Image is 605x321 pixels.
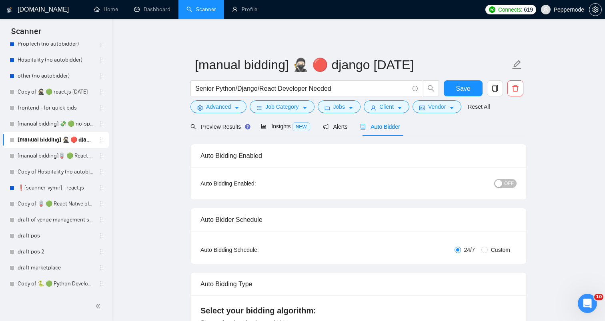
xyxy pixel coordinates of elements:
div: Auto Bidding Schedule: [200,245,306,254]
span: holder [98,89,105,95]
span: search [423,85,439,92]
span: caret-down [302,105,308,111]
button: folderJobscaret-down [318,100,361,113]
span: bars [256,105,262,111]
button: setting [589,3,602,16]
button: settingAdvancedcaret-down [190,100,246,113]
span: user [543,7,549,12]
span: double-left [95,302,103,310]
span: Scanner [5,26,48,42]
span: holder [98,185,105,191]
span: caret-down [397,105,403,111]
a: draft of venue management system [18,212,94,228]
span: Save [456,84,470,94]
div: Tooltip anchor [244,123,251,130]
a: homeHome [94,6,118,13]
span: holder [98,57,105,63]
span: Preview Results [190,124,248,130]
span: Alerts [323,124,348,130]
span: 619 [524,5,533,14]
span: holder [98,233,105,239]
a: draft marketplace [18,260,94,276]
span: setting [197,105,203,111]
span: Client [379,102,394,111]
span: Vendor [428,102,446,111]
a: draft pos 2 [18,244,94,260]
span: Connects: [498,5,522,14]
a: searchScanner [186,6,216,13]
a: other (no autobidder) [18,68,94,84]
span: Custom [488,245,513,254]
a: Hospitality (no autobidder) [18,52,94,68]
span: Advanced [206,102,231,111]
img: logo [7,4,12,16]
span: holder [98,105,105,111]
span: info-circle [413,86,418,91]
span: holder [98,281,105,287]
a: PropTech (no autobidder) [18,36,94,52]
button: Save [444,80,483,96]
a: [manual bidding] 🥷🏻 🔴 django [DATE] [18,132,94,148]
h4: Select your bidding algorithm: [200,305,517,316]
span: Job Category [265,102,298,111]
a: dashboardDashboard [134,6,170,13]
span: holder [98,137,105,143]
input: Scanner name... [195,55,510,75]
span: user [371,105,376,111]
a: userProfile [232,6,257,13]
a: draft pos [18,228,94,244]
button: idcardVendorcaret-down [413,100,461,113]
a: [manual bidding] 💸 🟢 no-spent saas [18,116,94,132]
span: robot [360,124,366,130]
button: copy [487,80,503,96]
a: Copy of Hospitality (no autobidder) [18,164,94,180]
span: 24/7 [461,245,478,254]
span: holder [98,41,105,47]
a: ❗[scanner-vymir] - react.js [18,180,94,196]
span: caret-down [348,105,354,111]
span: area-chart [261,124,266,129]
span: holder [98,217,105,223]
a: [manual bidding]🪫 🟢 React Native old tweaked 05.05 індус копі [18,148,94,164]
span: delete [508,85,523,92]
span: holder [98,121,105,127]
span: caret-down [449,105,455,111]
div: Auto Bidding Type [200,273,517,295]
a: Reset All [468,102,490,111]
div: Auto Bidder Schedule [200,208,517,231]
a: frontend - for quick bids [18,100,94,116]
span: Auto Bidder [360,124,400,130]
div: Auto Bidding Enabled: [200,179,306,188]
iframe: Intercom live chat [578,294,597,313]
span: holder [98,153,105,159]
img: upwork-logo.png [489,6,495,13]
span: holder [98,249,105,255]
span: holder [98,201,105,207]
span: copy [487,85,503,92]
button: search [423,80,439,96]
span: holder [98,265,105,271]
button: delete [507,80,523,96]
button: barsJob Categorycaret-down [250,100,314,113]
span: Insights [261,123,310,130]
span: folder [325,105,330,111]
span: Jobs [333,102,345,111]
a: Copy of 🐍 🟢 Python Developer (outstaff) [18,276,94,292]
a: setting [589,6,602,13]
span: OFF [504,179,514,188]
div: Auto Bidding Enabled [200,144,517,167]
span: 10 [594,294,603,300]
span: holder [98,73,105,79]
span: notification [323,124,329,130]
span: caret-down [234,105,240,111]
input: Search Freelance Jobs... [195,84,409,94]
span: edit [512,60,522,70]
a: Copy of 🪫 🟢 React Native old tweaked 05.05 індус копі [18,196,94,212]
button: userClientcaret-down [364,100,409,113]
span: NEW [292,122,310,131]
a: Copy of 🥷🏻 🟢 react.js [DATE] [18,84,94,100]
span: setting [589,6,601,13]
span: search [190,124,196,130]
span: idcard [419,105,425,111]
span: holder [98,169,105,175]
